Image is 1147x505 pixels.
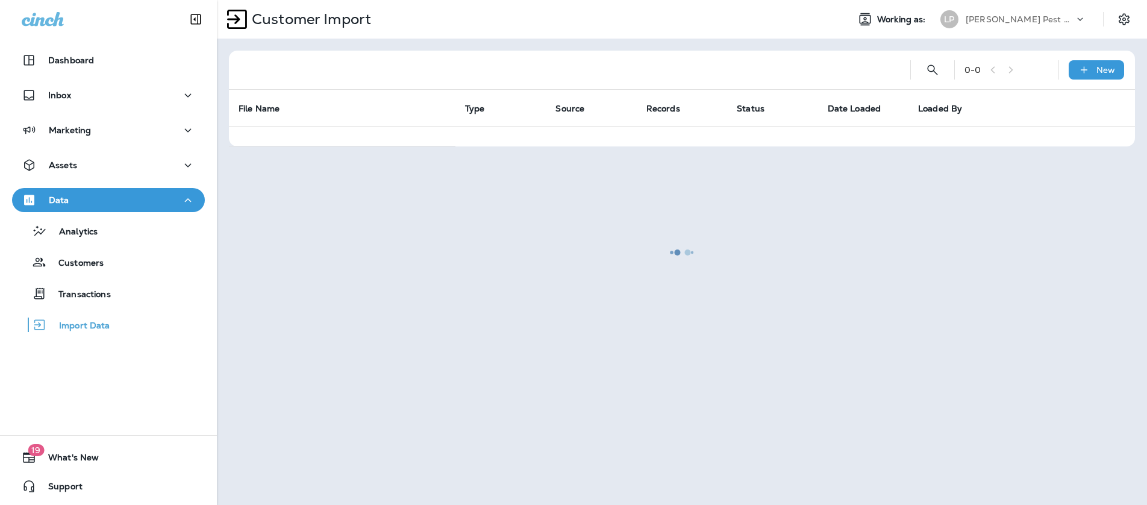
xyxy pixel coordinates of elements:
[12,312,205,337] button: Import Data
[47,321,110,332] p: Import Data
[46,258,104,269] p: Customers
[36,481,83,496] span: Support
[179,7,213,31] button: Collapse Sidebar
[46,289,111,301] p: Transactions
[48,55,94,65] p: Dashboard
[1096,65,1115,75] p: New
[12,445,205,469] button: 19What's New
[12,281,205,306] button: Transactions
[47,227,98,238] p: Analytics
[12,153,205,177] button: Assets
[49,195,69,205] p: Data
[12,48,205,72] button: Dashboard
[12,188,205,212] button: Data
[12,474,205,498] button: Support
[28,444,44,456] span: 19
[12,83,205,107] button: Inbox
[48,90,71,100] p: Inbox
[12,218,205,243] button: Analytics
[36,453,99,467] span: What's New
[12,249,205,275] button: Customers
[12,118,205,142] button: Marketing
[49,160,77,170] p: Assets
[49,125,91,135] p: Marketing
